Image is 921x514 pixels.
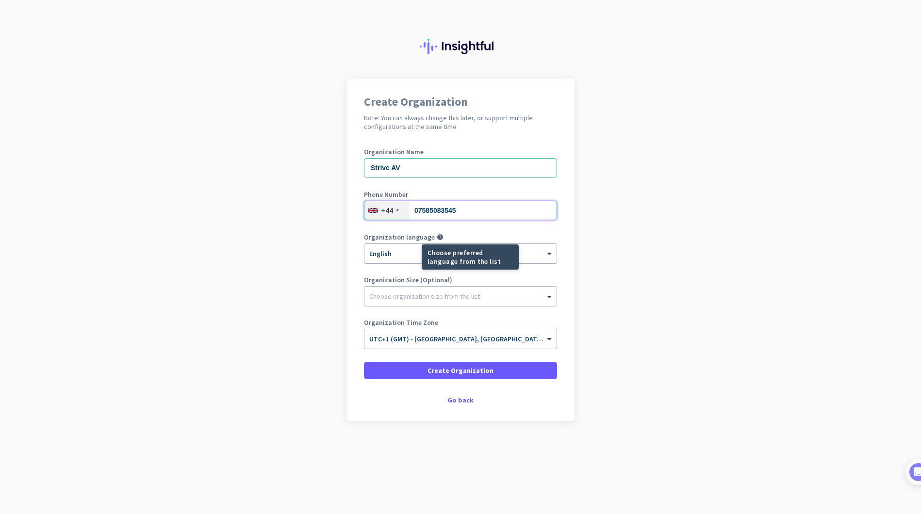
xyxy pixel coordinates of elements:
[420,39,501,54] img: Insightful
[364,319,557,326] label: Organization Time Zone
[364,362,557,379] button: Create Organization
[364,113,557,131] h2: Note: You can always change this later, or support multiple configurations at the same time
[381,206,393,215] div: +44
[428,366,493,375] span: Create Organization
[364,397,557,403] div: Go back
[364,148,557,155] label: Organization Name
[364,96,557,108] h1: Create Organization
[364,234,435,241] label: Organization language
[422,244,519,270] div: Choose preferred language from the list
[437,234,444,241] i: help
[364,191,557,198] label: Phone Number
[364,158,557,177] input: What is the name of your organization?
[364,201,557,220] input: 121 234 5678
[364,276,557,283] label: Organization Size (Optional)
